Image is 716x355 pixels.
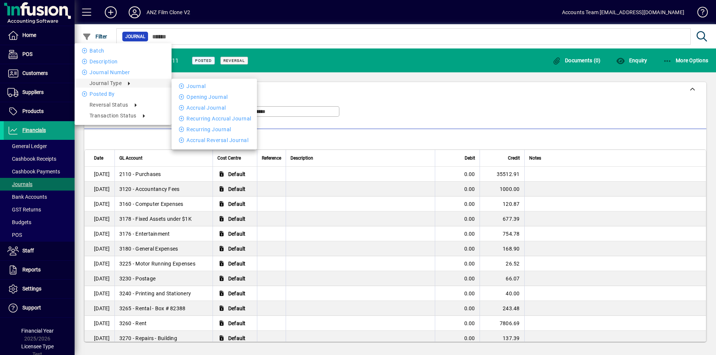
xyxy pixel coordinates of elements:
li: Journal [172,82,257,91]
span: Journal type [89,80,122,86]
li: Accrual Journal [172,103,257,112]
li: Description [75,57,172,66]
li: Batch [75,46,172,55]
li: Recurring Journal [172,125,257,134]
li: Recurring Accrual Journal [172,114,257,123]
li: Opening Journal [172,92,257,101]
span: Reversal status [89,102,128,108]
span: Transaction status [89,113,136,119]
li: Accrual Reversal Journal [172,136,257,145]
li: Journal Number [75,68,172,77]
li: Posted By [75,89,172,98]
